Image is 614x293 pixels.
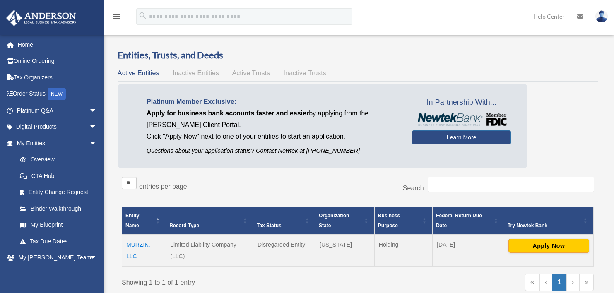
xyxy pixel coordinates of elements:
th: Business Purpose: Activate to sort [374,207,432,235]
span: Apply for business bank accounts faster and easier [147,110,309,117]
a: Next [566,274,579,291]
span: Tax Status [257,223,282,228]
span: Organization State [319,213,349,228]
span: Active Entities [118,70,159,77]
span: Record Type [169,223,199,228]
h3: Entities, Trusts, and Deeds [118,49,598,62]
th: Entity Name: Activate to invert sorting [122,207,166,235]
span: Inactive Trusts [284,70,326,77]
td: [DATE] [433,234,504,267]
a: Last [579,274,594,291]
span: Active Trusts [232,70,270,77]
a: 1 [552,274,567,291]
i: search [138,11,147,20]
img: NewtekBankLogoSM.png [416,113,507,126]
a: First [525,274,539,291]
th: Record Type: Activate to sort [166,207,253,235]
a: Digital Productsarrow_drop_down [6,119,110,135]
a: Order StatusNEW [6,86,110,103]
td: Limited Liability Company (LLC) [166,234,253,267]
a: My [PERSON_NAME] Teamarrow_drop_down [6,250,110,266]
td: Holding [374,234,432,267]
a: CTA Hub [12,168,106,184]
th: Try Newtek Bank : Activate to sort [504,207,593,235]
a: menu [112,14,122,22]
th: Tax Status: Activate to sort [253,207,315,235]
span: Inactive Entities [173,70,219,77]
a: Learn More [412,130,511,144]
span: arrow_drop_down [89,102,106,119]
div: NEW [48,88,66,100]
a: Home [6,36,110,53]
th: Organization State: Activate to sort [315,207,375,235]
a: Previous [539,274,552,291]
p: Platinum Member Exclusive: [147,96,400,108]
a: My Entitiesarrow_drop_down [6,135,106,151]
img: Anderson Advisors Platinum Portal [4,10,79,26]
a: Overview [12,151,101,168]
div: Showing 1 to 1 of 1 entry [122,274,352,288]
span: In Partnership With... [412,96,511,109]
p: Questions about your application status? Contact Newtek at [PHONE_NUMBER] [147,146,400,156]
a: Entity Change Request [12,184,106,201]
span: arrow_drop_down [89,135,106,152]
span: Business Purpose [378,213,400,228]
a: Tax Due Dates [12,233,106,250]
p: Click "Apply Now" next to one of your entities to start an application. [147,131,400,142]
a: My Blueprint [12,217,106,233]
span: arrow_drop_down [89,250,106,267]
label: entries per page [139,183,187,190]
button: Apply Now [508,239,589,253]
i: menu [112,12,122,22]
img: User Pic [595,10,608,22]
a: Tax Organizers [6,69,110,86]
a: Platinum Q&Aarrow_drop_down [6,102,110,119]
td: MURZIK, LLC [122,234,166,267]
span: arrow_drop_down [89,119,106,136]
div: Try Newtek Bank [508,221,581,231]
th: Federal Return Due Date: Activate to sort [433,207,504,235]
a: Online Ordering [6,53,110,70]
p: by applying from the [PERSON_NAME] Client Portal. [147,108,400,131]
span: Federal Return Due Date [436,213,482,228]
label: Search: [403,185,426,192]
a: Binder Walkthrough [12,200,106,217]
td: [US_STATE] [315,234,375,267]
td: Disregarded Entity [253,234,315,267]
span: Entity Name [125,213,139,228]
